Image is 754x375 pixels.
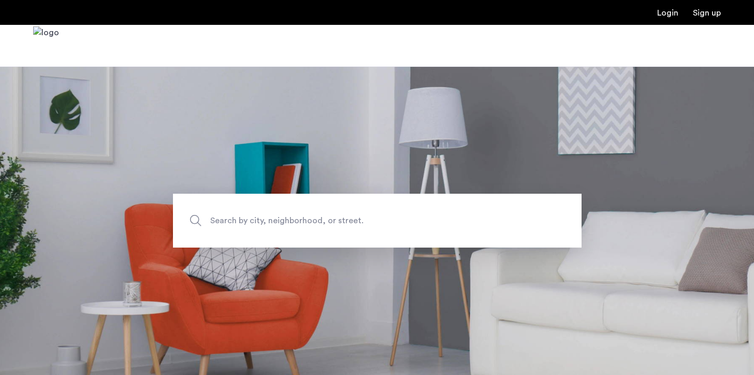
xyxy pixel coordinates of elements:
[173,194,582,248] input: Apartment Search
[693,9,721,17] a: Registration
[33,26,59,65] a: Cazamio Logo
[33,26,59,65] img: logo
[210,214,496,228] span: Search by city, neighborhood, or street.
[657,9,678,17] a: Login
